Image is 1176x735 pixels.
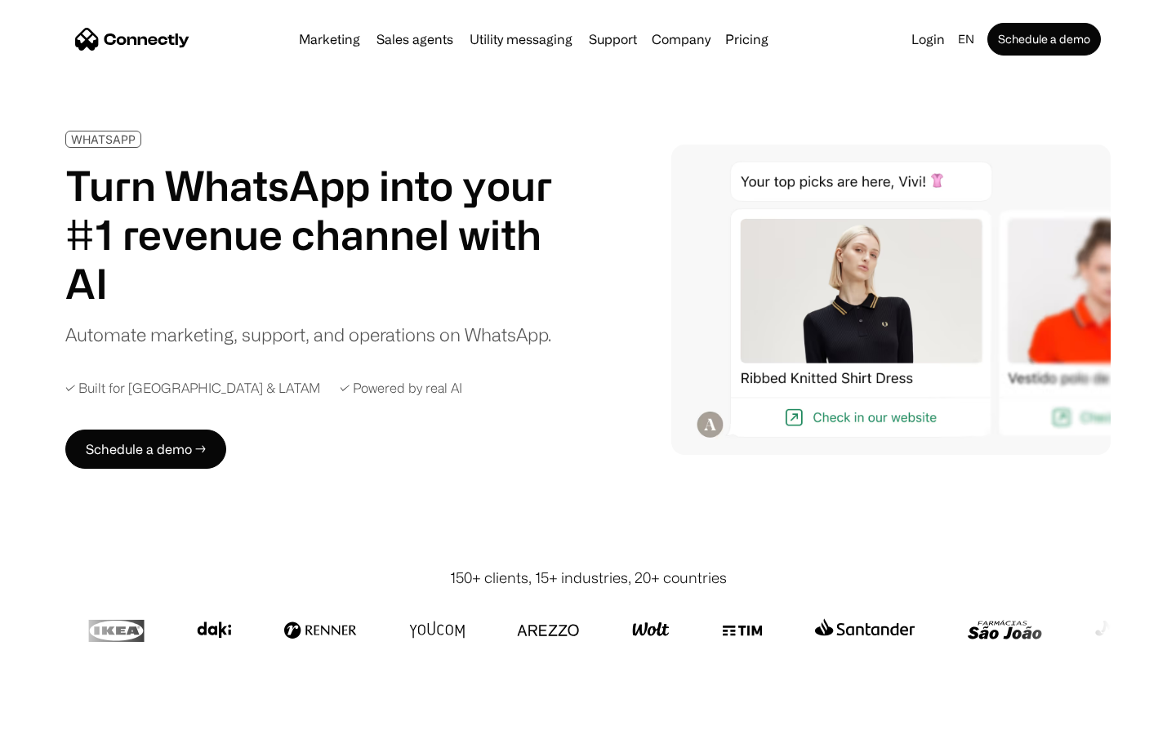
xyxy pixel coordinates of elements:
[65,161,572,308] h1: Turn WhatsApp into your #1 revenue channel with AI
[16,705,98,729] aside: Language selected: English
[987,23,1101,56] a: Schedule a demo
[958,28,974,51] div: en
[719,33,775,46] a: Pricing
[75,27,189,51] a: home
[33,706,98,729] ul: Language list
[652,28,710,51] div: Company
[647,28,715,51] div: Company
[71,133,136,145] div: WHATSAPP
[65,321,551,348] div: Automate marketing, support, and operations on WhatsApp.
[292,33,367,46] a: Marketing
[65,430,226,469] a: Schedule a demo →
[370,33,460,46] a: Sales agents
[463,33,579,46] a: Utility messaging
[905,28,951,51] a: Login
[65,381,320,396] div: ✓ Built for [GEOGRAPHIC_DATA] & LATAM
[951,28,984,51] div: en
[582,33,644,46] a: Support
[450,567,727,589] div: 150+ clients, 15+ industries, 20+ countries
[340,381,462,396] div: ✓ Powered by real AI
